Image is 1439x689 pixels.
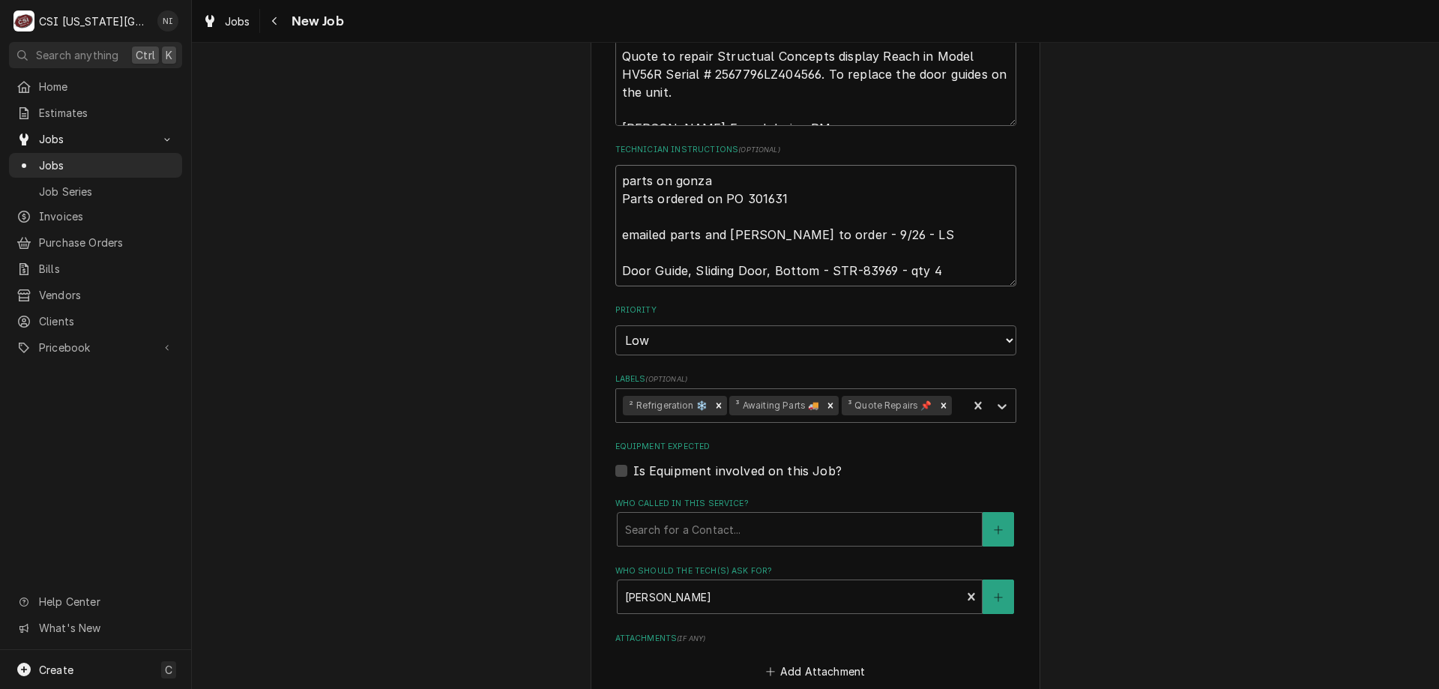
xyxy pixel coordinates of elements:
div: Who called in this service? [615,498,1016,547]
a: Clients [9,309,182,334]
div: C [13,10,34,31]
a: Job Series [9,179,182,204]
span: Home [39,79,175,94]
span: New Job [287,11,344,31]
div: Remove ² Refrigeration ❄️ [711,396,727,415]
span: Help Center [39,594,173,610]
span: Estimates [39,105,175,121]
span: Clients [39,313,175,329]
span: Jobs [225,13,250,29]
div: Equipment Expected [615,441,1016,479]
span: K [166,47,172,63]
div: Who should the tech(s) ask for? [615,565,1016,614]
label: Priority [615,304,1016,316]
span: ( optional ) [645,375,687,383]
div: ³ Quote Repairs 📌 [842,396,935,415]
div: Remove ³ Awaiting Parts 🚚 [822,396,839,415]
label: Labels [615,373,1016,385]
span: Job Series [39,184,175,199]
svg: Create New Contact [994,525,1003,535]
span: Jobs [39,131,152,147]
label: Who called in this service? [615,498,1016,510]
div: Priority [615,304,1016,355]
a: Estimates [9,100,182,125]
a: Home [9,74,182,99]
div: CSI Kansas City's Avatar [13,10,34,31]
div: Technician Instructions [615,144,1016,286]
button: Search anythingCtrlK [9,42,182,68]
span: Create [39,664,73,676]
span: ( if any ) [677,634,705,643]
button: Create New Contact [983,512,1014,547]
div: NI [157,10,178,31]
a: Jobs [196,9,256,34]
div: Nate Ingram's Avatar [157,10,178,31]
button: Navigate back [263,9,287,33]
a: Invoices [9,204,182,229]
div: Remove ³ Quote Repairs 📌 [935,396,952,415]
span: Bills [39,261,175,277]
div: ³ Awaiting Parts 🚚 [729,396,822,415]
label: Is Equipment involved on this Job? [633,462,842,480]
span: Purchase Orders [39,235,175,250]
span: Ctrl [136,47,155,63]
span: Invoices [39,208,175,224]
a: Go to Jobs [9,127,182,151]
span: Jobs [39,157,175,173]
span: C [165,662,172,678]
svg: Create New Contact [994,592,1003,603]
textarea: parts on gonza Parts ordered on PO 301631 emailed parts and [PERSON_NAME] to order - 9/26 - LS Do... [615,165,1016,286]
label: Technician Instructions [615,144,1016,156]
textarea: Quote to repair Structual Concepts display Reach in Model HV56R Serial # 2567796LZ404566. To repl... [615,40,1016,126]
a: Go to Pricebook [9,335,182,360]
div: CSI [US_STATE][GEOGRAPHIC_DATA] [39,13,149,29]
div: ² Refrigeration ❄️ [623,396,711,415]
span: Search anything [36,47,118,63]
span: What's New [39,620,173,636]
a: Go to Help Center [9,589,182,614]
button: Create New Contact [983,580,1014,614]
a: Bills [9,256,182,281]
label: Attachments [615,633,1016,645]
a: Purchase Orders [9,230,182,255]
label: Equipment Expected [615,441,1016,453]
span: Vendors [39,287,175,303]
button: Add Attachment [763,661,868,682]
div: Reason For Call [615,19,1016,125]
a: Vendors [9,283,182,307]
a: Jobs [9,153,182,178]
div: Attachments [615,633,1016,682]
label: Who should the tech(s) ask for? [615,565,1016,577]
span: Pricebook [39,340,152,355]
span: ( optional ) [738,145,780,154]
div: Labels [615,373,1016,422]
a: Go to What's New [9,616,182,640]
